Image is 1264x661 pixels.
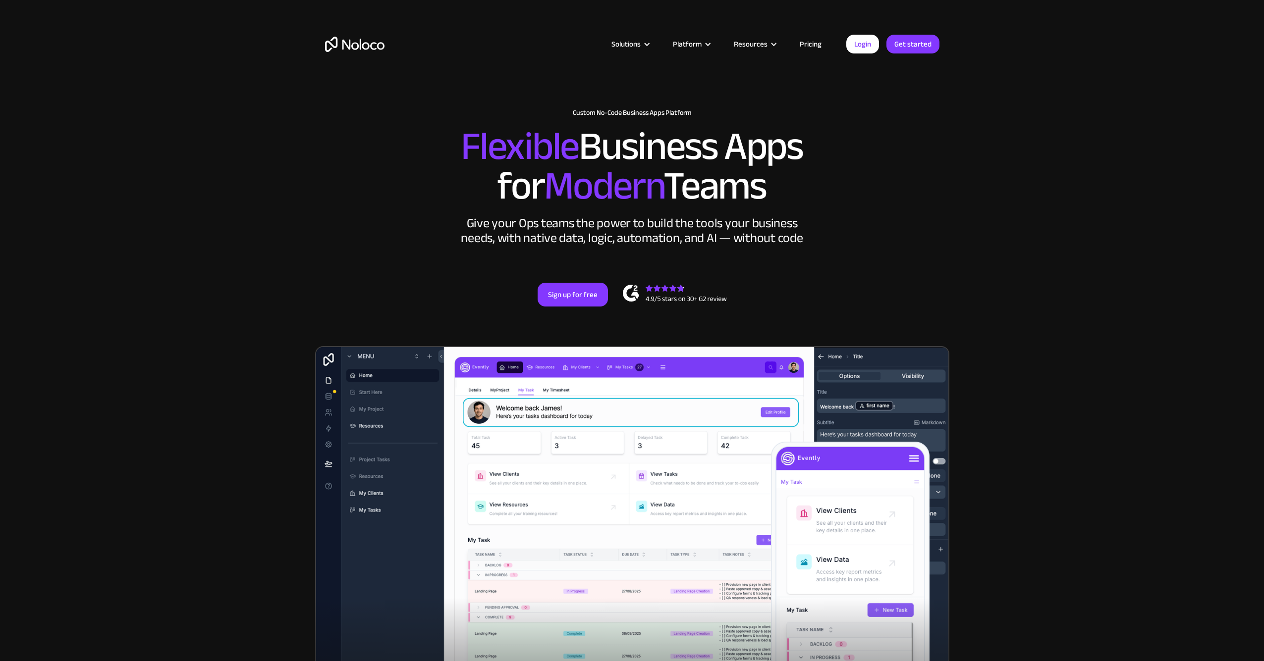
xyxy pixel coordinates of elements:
[660,38,721,51] div: Platform
[886,35,939,53] a: Get started
[734,38,768,51] div: Resources
[459,216,806,246] div: Give your Ops teams the power to build the tools your business needs, with native data, logic, au...
[325,37,385,52] a: home
[787,38,834,51] a: Pricing
[538,283,608,306] a: Sign up for free
[325,109,939,117] h1: Custom No-Code Business Apps Platform
[544,149,663,223] span: Modern
[673,38,702,51] div: Platform
[611,38,641,51] div: Solutions
[721,38,787,51] div: Resources
[325,127,939,206] h2: Business Apps for Teams
[846,35,879,53] a: Login
[599,38,660,51] div: Solutions
[461,109,579,183] span: Flexible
